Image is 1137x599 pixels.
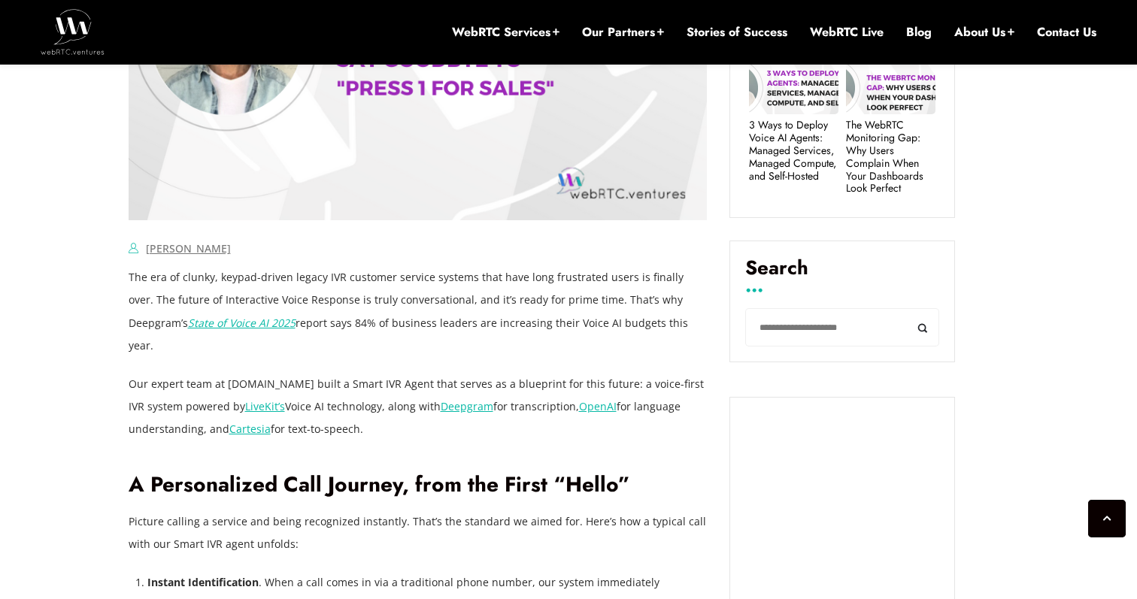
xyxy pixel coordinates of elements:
label: Search [745,256,939,291]
a: Cartesia [229,422,271,436]
a: Our Partners [582,24,664,41]
a: WebRTC Services [452,24,559,41]
a: Contact Us [1037,24,1096,41]
p: The era of clunky, keypad-driven legacy IVR customer service systems that have long frustrated us... [129,266,708,356]
a: 3 Ways to Deploy Voice AI Agents: Managed Services, Managed Compute, and Self-Hosted [749,119,838,182]
a: Blog [906,24,932,41]
a: About Us [954,24,1014,41]
a: WebRTC Live [810,24,884,41]
a: [PERSON_NAME] [146,241,231,256]
h2: A Personalized Call Journey, from the First “Hello” [129,472,708,498]
a: Stories of Success [687,24,787,41]
button: Search [905,308,939,346]
a: Deepgram [441,399,493,413]
a: State of Voice AI 2025 [188,316,296,330]
a: OpenAI [579,399,617,413]
a: The WebRTC Monitoring Gap: Why Users Complain When Your Dashboards Look Perfect [846,119,935,195]
img: WebRTC.ventures [41,9,105,54]
a: LiveKit’s [245,399,285,413]
p: Our expert team at [DOMAIN_NAME] built a Smart IVR Agent that serves as a blueprint for this futu... [129,373,708,440]
p: Picture calling a service and being recognized instantly. That’s the standard we aimed for. Here’... [129,510,708,555]
strong: Instant Identification [147,575,259,589]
